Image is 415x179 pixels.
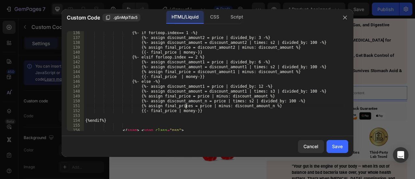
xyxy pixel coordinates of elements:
[326,140,348,153] button: Save
[67,89,84,94] div: 148
[223,168,253,173] span: Doctor-Backed
[205,11,224,24] div: CSS
[67,65,84,70] div: 143
[213,24,358,39] strong: Eliminate Painful [MEDICAL_DATA] & [MEDICAL_DATA] for Peaceful Sleep
[67,35,84,40] div: 137
[67,45,84,50] div: 139
[298,140,324,153] button: Cancel
[200,92,379,98] p: Publish the page to see the content.
[213,5,356,19] strong: Get Rid of Stubborn [MEDICAL_DATA], Gas, and Digestive Discomfort
[67,79,84,84] div: 146
[225,11,248,24] div: Script
[67,70,84,74] div: 144
[67,84,84,89] div: 147
[67,123,84,128] div: 155
[67,94,84,99] div: 149
[67,31,84,35] div: 136
[113,15,137,20] span: .gSnMpiTdx5
[265,168,318,173] span: FDA-Registered Facilities
[102,14,140,21] button: .gSnMpiTdx5
[224,137,252,165] img: gempages_545042197993489537-132b57ca-5b3a-478e-aa15-0c51cdf39ea5.png
[176,99,184,107] button: Carousel Next Arrow
[67,55,84,60] div: 141
[67,118,84,123] div: 154
[67,74,84,79] div: 145
[303,143,318,150] div: Cancel
[166,11,204,24] div: HTML/Liquid
[213,63,372,78] strong: Clinically Proven Probiotic Blend that Survives Stomach Acid & Delivers Results
[67,104,84,109] div: 151
[67,109,84,113] div: 152
[237,112,341,118] strong: FREE Shipping | 90-Day Money-Back Guarantee
[332,143,343,150] div: Save
[329,137,356,165] img: gempages_545042197993489537-85364d45-5269-47b0-8dfa-b122497f4b9f.png
[332,173,353,179] span: Lab Tesed
[213,44,362,58] strong: Feel Lighter, Energized & Clear-Minded, Get Back Control of Your Body
[67,99,84,104] div: 150
[393,147,409,163] div: Open Intercom Messenger
[67,50,84,55] div: 140
[331,168,354,173] span: Third-Party
[67,113,84,118] div: 153
[67,14,100,21] span: Custom Code
[67,40,84,45] div: 138
[67,60,84,65] div: 142
[67,128,84,133] div: 156
[208,77,235,83] div: Custom Code
[228,120,351,129] img: gempages_545042197993489537-484c869d-8d8f-4a68-aa4a-e963f9fd94f7.png
[278,137,305,165] img: gempages_545042197993489537-df29ae8e-f2b5-4bfb-969e-611663e5837f.png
